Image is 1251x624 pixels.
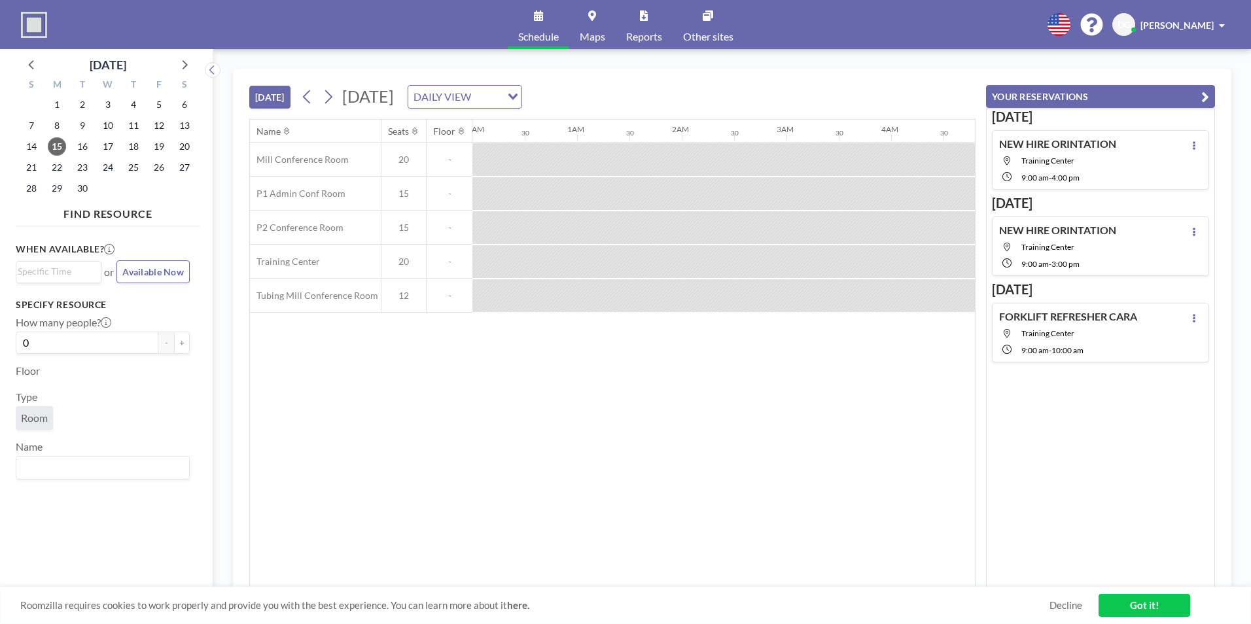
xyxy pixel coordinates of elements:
[150,116,168,135] span: Friday, September 12, 2025
[20,599,1049,612] span: Roomzilla requires cookies to work properly and provide you with the best experience. You can lea...
[18,264,94,279] input: Search for option
[44,77,70,94] div: M
[475,88,500,105] input: Search for option
[48,137,66,156] span: Monday, September 15, 2025
[1140,20,1214,31] span: [PERSON_NAME]
[96,77,121,94] div: W
[881,124,898,134] div: 4AM
[342,86,394,106] span: [DATE]
[992,195,1209,211] h3: [DATE]
[73,179,92,198] span: Tuesday, September 30, 2025
[986,85,1215,108] button: YOUR RESERVATIONS
[174,332,190,354] button: +
[580,31,605,42] span: Maps
[1049,345,1051,355] span: -
[507,599,529,611] a: here.
[940,129,948,137] div: 30
[16,299,190,311] h3: Specify resource
[48,158,66,177] span: Monday, September 22, 2025
[150,95,168,114] span: Friday, September 5, 2025
[463,124,484,134] div: 12AM
[150,158,168,177] span: Friday, September 26, 2025
[175,137,194,156] span: Saturday, September 20, 2025
[99,95,117,114] span: Wednesday, September 3, 2025
[1021,345,1049,355] span: 9:00 AM
[1099,594,1190,617] a: Got it!
[48,116,66,135] span: Monday, September 8, 2025
[518,31,559,42] span: Schedule
[249,86,291,109] button: [DATE]
[150,137,168,156] span: Friday, September 19, 2025
[99,137,117,156] span: Wednesday, September 17, 2025
[73,95,92,114] span: Tuesday, September 2, 2025
[427,290,472,302] span: -
[427,188,472,199] span: -
[16,364,40,377] label: Floor
[18,459,182,476] input: Search for option
[1021,156,1074,165] span: Training Center
[1021,173,1049,182] span: 9:00 AM
[992,281,1209,298] h3: [DATE]
[626,129,634,137] div: 30
[250,154,349,165] span: Mill Conference Room
[21,411,48,425] span: Room
[19,77,44,94] div: S
[73,116,92,135] span: Tuesday, September 9, 2025
[1118,19,1131,31] span: DG
[16,390,37,404] label: Type
[381,154,426,165] span: 20
[171,77,197,94] div: S
[1021,242,1074,252] span: Training Center
[124,137,143,156] span: Thursday, September 18, 2025
[175,158,194,177] span: Saturday, September 27, 2025
[427,256,472,268] span: -
[836,129,843,137] div: 30
[388,126,409,137] div: Seats
[73,158,92,177] span: Tuesday, September 23, 2025
[683,31,733,42] span: Other sites
[250,222,344,234] span: P2 Conference Room
[381,222,426,234] span: 15
[22,116,41,135] span: Sunday, September 7, 2025
[48,95,66,114] span: Monday, September 1, 2025
[411,88,474,105] span: DAILY VIEW
[427,154,472,165] span: -
[116,260,190,283] button: Available Now
[104,266,114,279] span: or
[1051,259,1080,269] span: 3:00 PM
[999,310,1137,323] h4: FORKLIFT REFRESHER CARA
[433,126,455,137] div: Floor
[408,86,521,108] div: Search for option
[1051,173,1080,182] span: 4:00 PM
[626,31,662,42] span: Reports
[99,116,117,135] span: Wednesday, September 10, 2025
[175,116,194,135] span: Saturday, September 13, 2025
[175,95,194,114] span: Saturday, September 6, 2025
[1021,328,1074,338] span: Training Center
[1049,599,1082,612] a: Decline
[124,95,143,114] span: Thursday, September 4, 2025
[158,332,174,354] button: -
[146,77,171,94] div: F
[22,137,41,156] span: Sunday, September 14, 2025
[16,440,43,453] label: Name
[250,188,345,199] span: P1 Admin Conf Room
[48,179,66,198] span: Monday, September 29, 2025
[16,202,200,220] h4: FIND RESOURCE
[250,290,378,302] span: Tubing Mill Conference Room
[124,158,143,177] span: Thursday, September 25, 2025
[73,137,92,156] span: Tuesday, September 16, 2025
[124,116,143,135] span: Thursday, September 11, 2025
[1051,345,1084,355] span: 10:00 AM
[16,316,111,329] label: How many people?
[250,256,320,268] span: Training Center
[22,158,41,177] span: Sunday, September 21, 2025
[999,137,1116,150] h4: NEW HIRE ORINTATION
[777,124,794,134] div: 3AM
[1049,259,1051,269] span: -
[70,77,96,94] div: T
[16,262,101,281] div: Search for option
[567,124,584,134] div: 1AM
[521,129,529,137] div: 30
[427,222,472,234] span: -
